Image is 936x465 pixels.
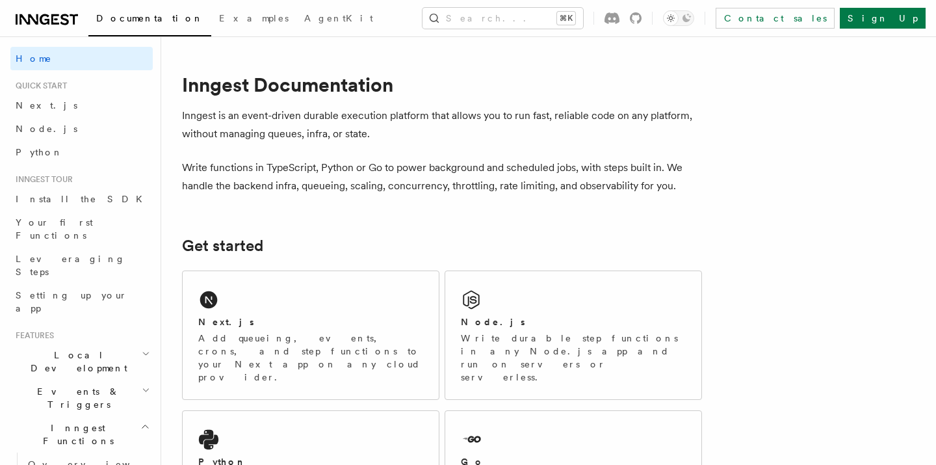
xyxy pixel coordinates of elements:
span: Inngest tour [10,174,73,185]
span: Install the SDK [16,194,150,204]
span: Inngest Functions [10,421,140,447]
button: Toggle dark mode [663,10,694,26]
p: Write durable step functions in any Node.js app and run on servers or serverless. [461,332,686,384]
span: Events & Triggers [10,385,142,411]
span: Setting up your app [16,290,127,313]
a: Your first Functions [10,211,153,247]
span: Your first Functions [16,217,93,241]
span: AgentKit [304,13,373,23]
p: Add queueing, events, crons, and step functions to your Next app on any cloud provider. [198,332,423,384]
a: Python [10,140,153,164]
button: Inngest Functions [10,416,153,453]
a: AgentKit [296,4,381,35]
a: Home [10,47,153,70]
span: Node.js [16,124,77,134]
span: Next.js [16,100,77,111]
h2: Next.js [198,315,254,328]
p: Inngest is an event-driven durable execution platform that allows you to run fast, reliable code ... [182,107,702,143]
span: Documentation [96,13,203,23]
a: Get started [182,237,263,255]
a: Sign Up [840,8,926,29]
a: Next.jsAdd queueing, events, crons, and step functions to your Next app on any cloud provider. [182,271,439,400]
a: Node.js [10,117,153,140]
a: Contact sales [716,8,835,29]
h2: Node.js [461,315,525,328]
button: Events & Triggers [10,380,153,416]
span: Examples [219,13,289,23]
span: Features [10,330,54,341]
kbd: ⌘K [557,12,575,25]
a: Setting up your app [10,284,153,320]
h1: Inngest Documentation [182,73,702,96]
a: Install the SDK [10,187,153,211]
a: Node.jsWrite durable step functions in any Node.js app and run on servers or serverless. [445,271,702,400]
button: Local Development [10,343,153,380]
span: Local Development [10,349,142,375]
span: Python [16,147,63,157]
span: Leveraging Steps [16,254,125,277]
a: Next.js [10,94,153,117]
a: Examples [211,4,296,35]
p: Write functions in TypeScript, Python or Go to power background and scheduled jobs, with steps bu... [182,159,702,195]
button: Search...⌘K [422,8,583,29]
a: Leveraging Steps [10,247,153,284]
a: Documentation [88,4,211,36]
span: Quick start [10,81,67,91]
span: Home [16,52,52,65]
